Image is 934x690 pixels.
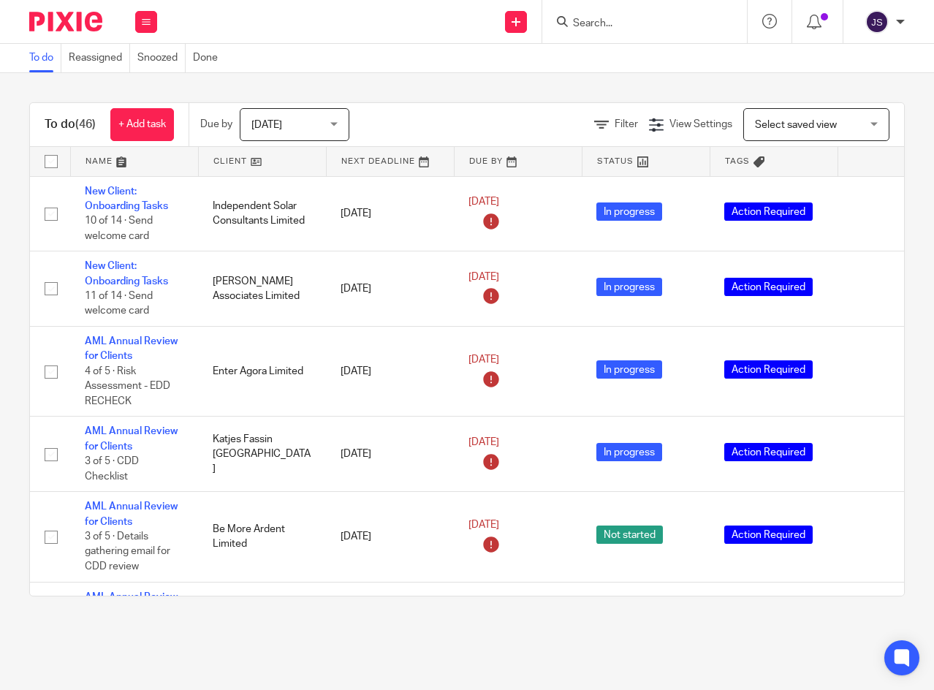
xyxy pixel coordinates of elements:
[85,366,170,406] span: 4 of 5 · Risk Assessment - EDD RECHECK
[724,278,813,296] span: Action Required
[85,261,168,286] a: New Client: Onboarding Tasks
[326,417,454,492] td: [DATE]
[596,360,662,379] span: In progress
[596,202,662,221] span: In progress
[110,108,174,141] a: + Add task
[85,456,139,482] span: 3 of 5 · CDD Checklist
[85,426,178,451] a: AML Annual Review for Clients
[468,197,499,207] span: [DATE]
[468,437,499,447] span: [DATE]
[29,44,61,72] a: To do
[596,443,662,461] span: In progress
[198,251,326,327] td: [PERSON_NAME] Associates Limited
[669,119,732,129] span: View Settings
[468,520,499,530] span: [DATE]
[326,492,454,582] td: [DATE]
[724,360,813,379] span: Action Required
[572,18,703,31] input: Search
[198,176,326,251] td: Independent Solar Consultants Limited
[198,492,326,582] td: Be More Ardent Limited
[29,12,102,31] img: Pixie
[200,117,232,132] p: Due by
[865,10,889,34] img: svg%3E
[326,176,454,251] td: [DATE]
[326,582,454,672] td: [DATE]
[85,592,178,617] a: AML Annual Review for Clients
[326,251,454,327] td: [DATE]
[85,501,178,526] a: AML Annual Review for Clients
[137,44,186,72] a: Snoozed
[85,336,178,361] a: AML Annual Review for Clients
[85,291,153,316] span: 11 of 14 · Send welcome card
[198,417,326,492] td: Katjes Fassin [GEOGRAPHIC_DATA]
[75,118,96,130] span: (46)
[724,526,813,544] span: Action Required
[468,355,499,365] span: [DATE]
[85,531,170,572] span: 3 of 5 · Details gathering email for CDD review
[45,117,96,132] h1: To do
[69,44,130,72] a: Reassigned
[198,327,326,417] td: Enter Agora Limited
[326,327,454,417] td: [DATE]
[724,443,813,461] span: Action Required
[85,186,168,211] a: New Client: Onboarding Tasks
[198,582,326,672] td: BB10 Limited
[615,119,638,129] span: Filter
[725,157,750,165] span: Tags
[193,44,225,72] a: Done
[85,216,153,241] span: 10 of 14 · Send welcome card
[468,272,499,282] span: [DATE]
[724,202,813,221] span: Action Required
[251,120,282,130] span: [DATE]
[596,278,662,296] span: In progress
[596,526,663,544] span: Not started
[755,120,837,130] span: Select saved view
